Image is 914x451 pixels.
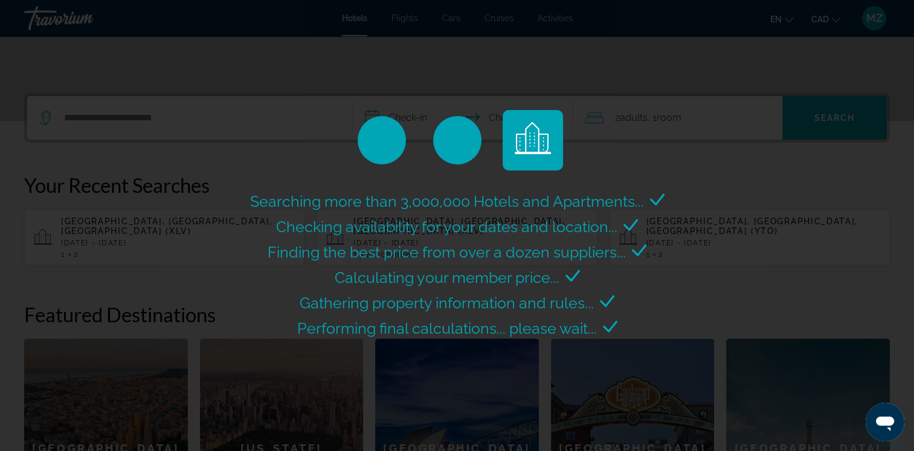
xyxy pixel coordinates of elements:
[297,319,597,337] span: Performing final calculations... please wait...
[300,294,594,312] span: Gathering property information and rules...
[276,218,617,236] span: Checking availability for your dates and location...
[250,192,644,210] span: Searching more than 3,000,000 Hotels and Apartments...
[268,243,626,261] span: Finding the best price from over a dozen suppliers...
[866,403,904,441] iframe: Button to launch messaging window
[335,268,559,287] span: Calculating your member price...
